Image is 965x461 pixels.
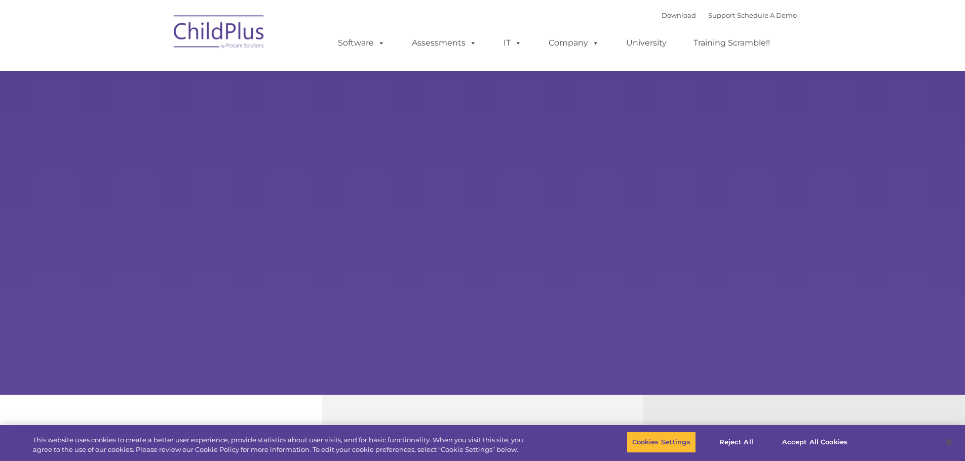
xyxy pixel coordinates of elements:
a: Assessments [402,33,487,53]
img: ChildPlus by Procare Solutions [169,8,270,59]
a: University [616,33,677,53]
font: | [662,11,797,19]
button: Accept All Cookies [777,432,853,453]
button: Close [938,431,960,453]
a: Software [328,33,395,53]
div: This website uses cookies to create a better user experience, provide statistics about user visit... [33,435,531,455]
a: Support [708,11,735,19]
a: Download [662,11,696,19]
a: Schedule A Demo [737,11,797,19]
button: Cookies Settings [627,432,696,453]
button: Reject All [705,432,768,453]
a: Company [538,33,609,53]
a: Training Scramble!! [683,33,780,53]
a: IT [493,33,532,53]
